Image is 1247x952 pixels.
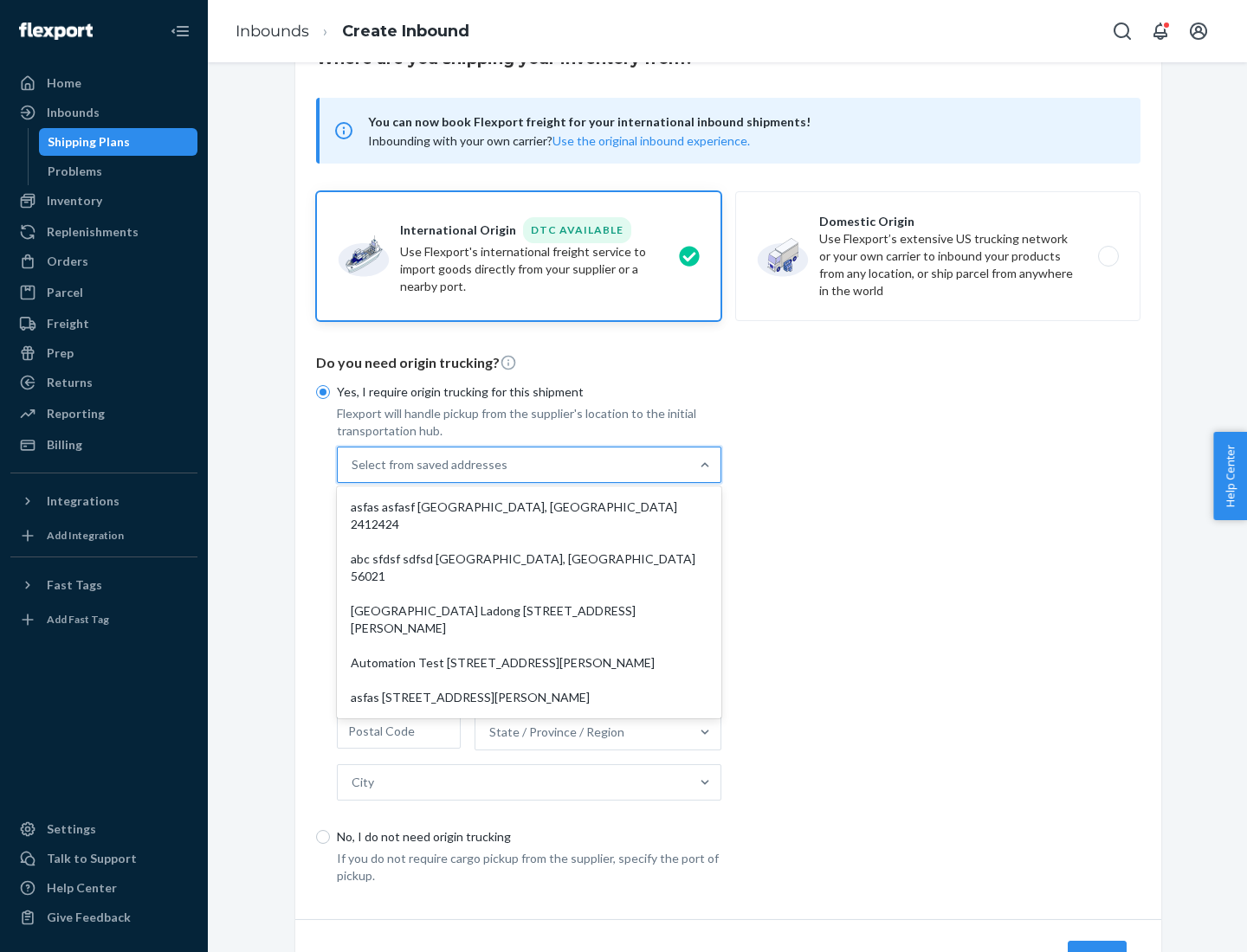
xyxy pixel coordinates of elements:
input: Postal Code [337,714,461,749]
a: Prep [10,339,197,367]
span: You can now book Flexport freight for your international inbound shipments! [368,112,1120,132]
div: Parcel [47,284,83,301]
div: asfas [STREET_ADDRESS][PERSON_NAME] [340,680,718,715]
div: Fast Tags [47,576,102,594]
p: Do you need origin trucking? [316,353,1140,373]
button: Open account menu [1181,14,1216,48]
a: Settings [10,815,197,843]
button: Close Navigation [163,14,197,48]
div: Freight [47,315,89,332]
div: Inventory [47,192,102,209]
div: Orders [47,253,88,270]
button: Fast Tags [10,571,197,599]
a: Inventory [10,187,197,215]
ol: breadcrumbs [222,6,483,57]
a: Help Center [10,874,197,902]
div: State / Province / Region [489,724,624,741]
a: Returns [10,369,197,396]
a: Shipping Plans [39,128,198,156]
p: If you do not require cargo pickup from the supplier, specify the port of pickup. [337,850,721,884]
button: Integrations [10,487,197,515]
button: Open notifications [1143,14,1178,48]
div: Add Integration [47,528,124,543]
div: Select from saved addresses [352,456,507,473]
a: Problems [39,158,198,185]
div: City [352,774,374,791]
span: Inbounding with your own carrier? [368,133,750,148]
a: Billing [10,431,197,459]
div: Give Feedback [47,909,131,926]
a: Reporting [10,400,197,428]
p: No, I do not need origin trucking [337,828,721,846]
div: asfas asfasf [GEOGRAPHIC_DATA], [GEOGRAPHIC_DATA] 2412424 [340,490,718,542]
div: Returns [47,374,93,391]
div: Replenishments [47,223,139,241]
a: Add Integration [10,522,197,550]
p: Yes, I require origin trucking for this shipment [337,383,721,401]
input: No, I do not need origin trucking [316,830,330,844]
button: Use the original inbound experience. [552,132,750,150]
div: Prep [47,344,74,362]
div: Automation Test [STREET_ADDRESS][PERSON_NAME] [340,646,718,680]
a: Home [10,69,197,97]
div: Reporting [47,405,105,422]
a: Inbounds [236,22,309,41]
input: Yes, I require origin trucking for this shipment [316,385,330,399]
div: Billing [47,436,82,453]
a: Parcel [10,279,197,306]
div: Help Center [47,879,117,897]
button: Help Center [1213,432,1247,520]
a: Create Inbound [342,22,469,41]
div: Problems [48,163,102,180]
a: Add Fast Tag [10,606,197,634]
a: Orders [10,248,197,275]
p: Flexport will handle pickup from the supplier's location to the initial transportation hub. [337,405,721,440]
a: Talk to Support [10,845,197,872]
div: Add Fast Tag [47,612,109,627]
a: Inbounds [10,99,197,126]
div: Shipping Plans [48,133,130,151]
button: Give Feedback [10,904,197,931]
div: [GEOGRAPHIC_DATA] Ladong [STREET_ADDRESS][PERSON_NAME] [340,594,718,646]
div: abc sfdsf sdfsd [GEOGRAPHIC_DATA], [GEOGRAPHIC_DATA] 56021 [340,542,718,594]
div: Integrations [47,492,120,510]
div: Settings [47,820,96,838]
button: Open Search Box [1105,14,1140,48]
div: Talk to Support [47,850,137,867]
a: Replenishments [10,218,197,246]
img: Flexport logo [19,23,93,40]
div: Home [47,74,81,92]
a: Freight [10,310,197,338]
div: Inbounds [47,104,100,121]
